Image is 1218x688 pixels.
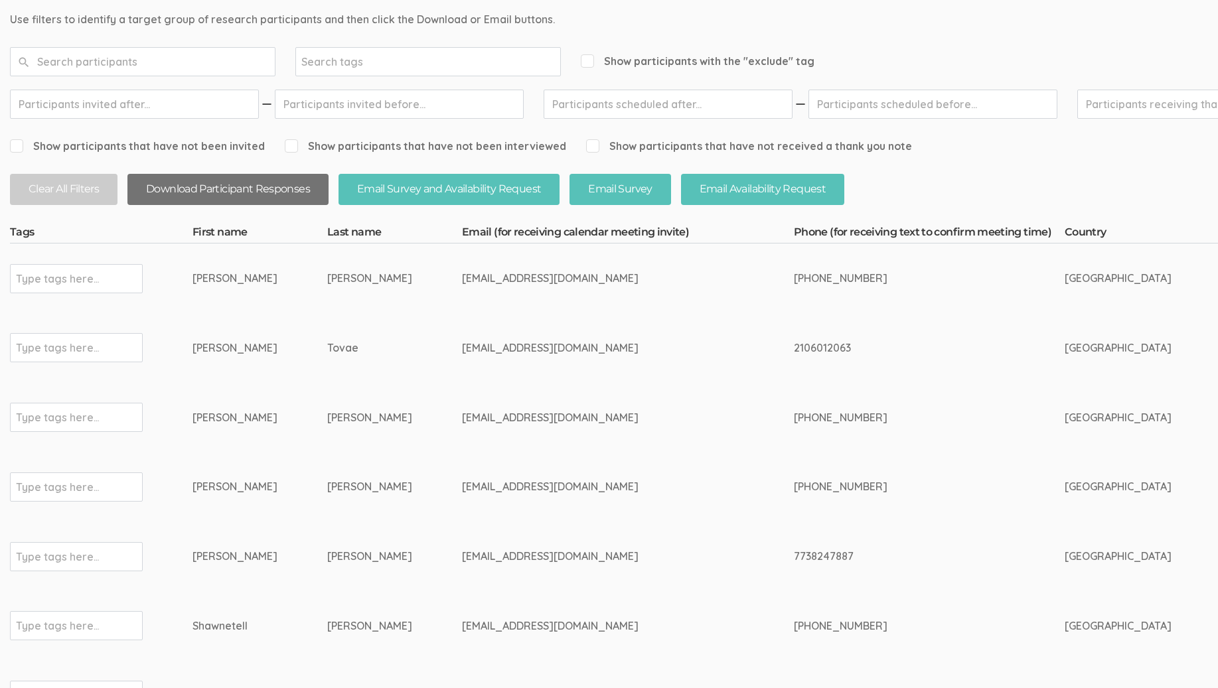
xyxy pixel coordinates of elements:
div: [EMAIL_ADDRESS][DOMAIN_NAME] [462,479,744,494]
button: Email Survey [570,174,670,205]
th: Last name [327,225,462,243]
input: Type tags here... [16,409,99,426]
div: 2106012063 [794,340,1015,356]
div: [EMAIL_ADDRESS][DOMAIN_NAME] [462,340,744,356]
input: Search participants [10,47,275,76]
input: Participants invited after... [10,90,259,119]
button: Email Survey and Availability Request [339,174,560,205]
div: [PHONE_NUMBER] [794,618,1015,634]
input: Type tags here... [16,339,99,356]
div: [GEOGRAPHIC_DATA] [1065,271,1172,286]
input: Type tags here... [16,270,99,287]
button: Download Participant Responses [127,174,329,205]
div: [GEOGRAPHIC_DATA] [1065,340,1172,356]
span: Show participants that have not received a thank you note [586,139,912,154]
input: Participants invited before... [275,90,524,119]
iframe: Chat Widget [1152,624,1218,688]
input: Type tags here... [16,617,99,634]
div: [PERSON_NAME] [327,271,412,286]
input: Participants scheduled before... [808,90,1057,119]
div: [GEOGRAPHIC_DATA] [1065,618,1172,634]
span: Show participants that have not been invited [10,139,265,154]
input: Participants scheduled after... [544,90,793,119]
span: Show participants that have not been interviewed [285,139,566,154]
div: Shawnetell [192,618,277,634]
div: [PERSON_NAME] [192,340,277,356]
button: Clear All Filters [10,174,117,205]
div: [PHONE_NUMBER] [794,271,1015,286]
div: [PHONE_NUMBER] [794,410,1015,425]
div: [EMAIL_ADDRESS][DOMAIN_NAME] [462,271,744,286]
th: First name [192,225,327,243]
div: [EMAIL_ADDRESS][DOMAIN_NAME] [462,618,744,634]
input: Search tags [301,53,384,70]
div: Tovae [327,340,412,356]
div: [PERSON_NAME] [192,479,277,494]
th: Email (for receiving calendar meeting invite) [462,225,794,243]
div: 7738247887 [794,549,1015,564]
img: dash.svg [794,90,807,119]
div: [PERSON_NAME] [192,410,277,425]
span: Show participants with the "exclude" tag [581,54,814,69]
div: [EMAIL_ADDRESS][DOMAIN_NAME] [462,549,744,564]
div: [EMAIL_ADDRESS][DOMAIN_NAME] [462,410,744,425]
img: dash.svg [260,90,273,119]
div: [PERSON_NAME] [327,549,412,564]
div: [GEOGRAPHIC_DATA] [1065,479,1172,494]
div: [GEOGRAPHIC_DATA] [1065,549,1172,564]
div: [GEOGRAPHIC_DATA] [1065,410,1172,425]
div: [PERSON_NAME] [327,618,412,634]
div: [PERSON_NAME] [192,549,277,564]
th: Tags [10,225,192,243]
div: [PERSON_NAME] [327,410,412,425]
input: Type tags here... [16,478,99,496]
div: [PERSON_NAME] [192,271,277,286]
div: [PERSON_NAME] [327,479,412,494]
th: Phone (for receiving text to confirm meeting time) [794,225,1065,243]
input: Type tags here... [16,548,99,565]
button: Email Availability Request [681,174,844,205]
div: [PHONE_NUMBER] [794,479,1015,494]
